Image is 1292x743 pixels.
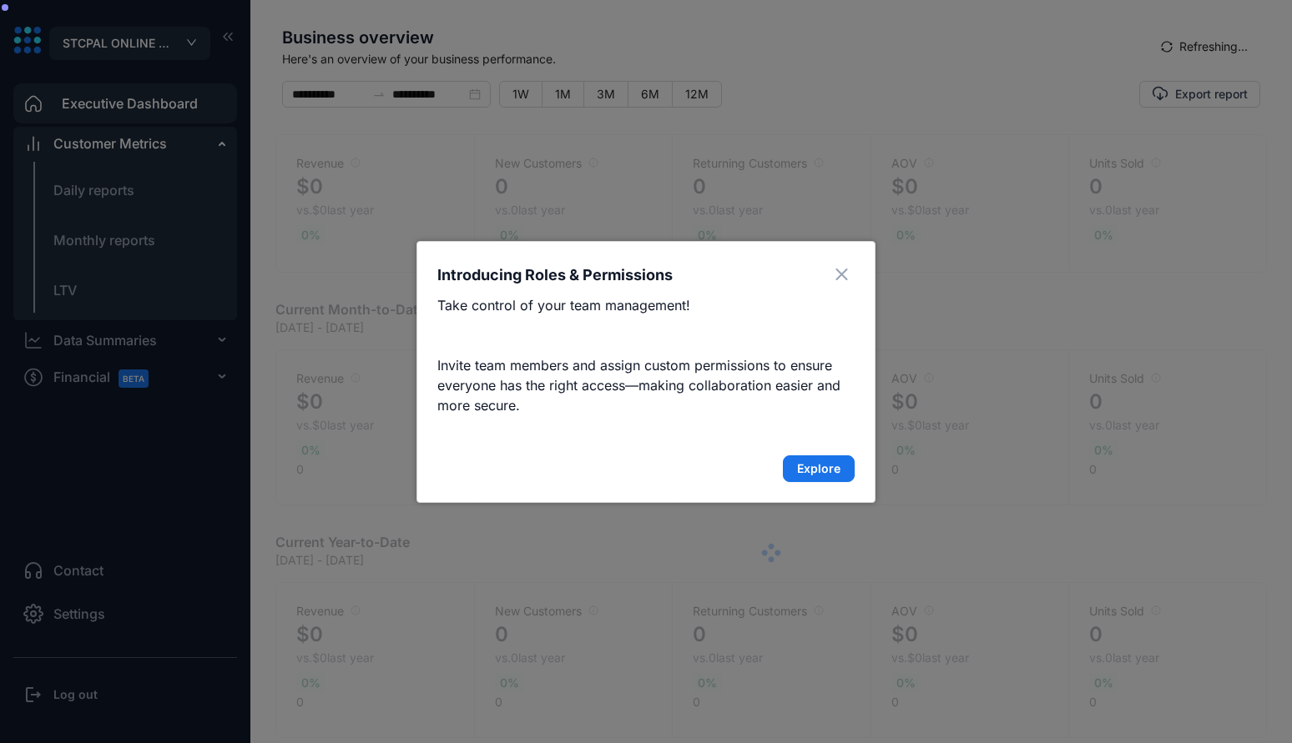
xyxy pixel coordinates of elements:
button: Close [828,262,855,289]
p: Take control of your team management! [437,295,855,315]
span: Explore [797,460,840,477]
h3: Introducing Roles & Permissions [437,264,673,287]
button: Next [783,455,855,482]
p: Invite team members and assign custom permissions to ensure everyone has the right access—making ... [437,355,855,415]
